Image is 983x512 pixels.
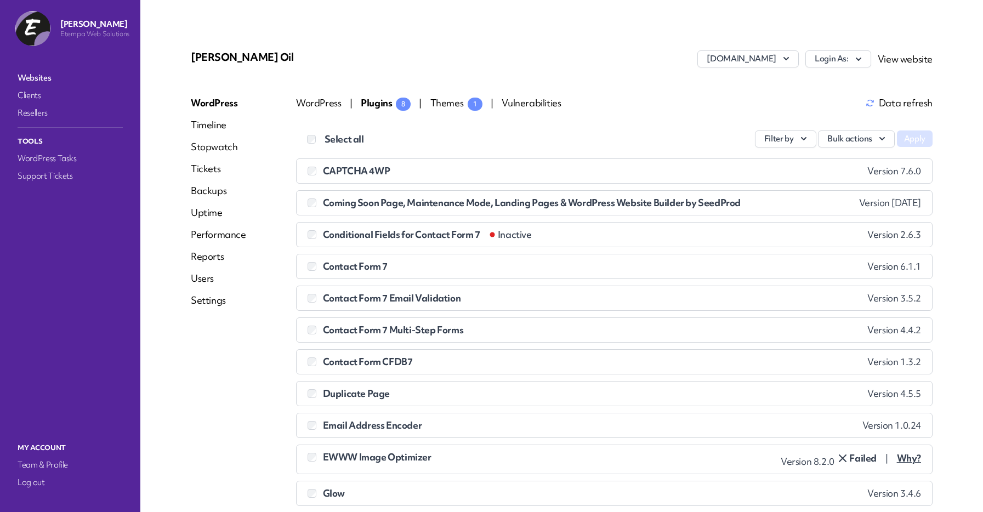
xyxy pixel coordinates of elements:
button: [DOMAIN_NAME] [697,50,798,67]
span: Contact Form 7 [323,260,388,272]
span: Version [DATE] [859,197,921,208]
span: Data refresh [866,99,933,107]
label: Select all [325,133,364,146]
a: Team & Profile [15,457,125,473]
span: Coming Soon Page, Maintenance Mode, Landing Pages & WordPress Website Builder by SeedProd [323,196,741,209]
button: Login As: [805,50,871,67]
button: Bulk actions [818,130,895,147]
a: Settings [191,294,246,307]
span: Version 4.4.2 [867,325,921,335]
button: Filter by [755,130,816,147]
span: Version 1.0.24 [862,420,921,431]
span: Version 6.1.1 [867,261,921,272]
a: Performance [191,228,246,241]
p: Tools [15,134,125,149]
a: Resellers [15,105,125,121]
a: Reports [191,250,246,263]
a: Log out [15,475,125,490]
a: Uptime [191,206,246,219]
span: | [491,96,493,109]
a: Tickets [191,162,246,175]
span: Version 7.6.0 [867,166,921,177]
span: Contact Form 7 Multi-Step Forms [323,323,464,336]
span: Email Address Encoder [323,419,422,431]
a: Clients [15,88,125,103]
span: Version 3.5.2 [867,293,921,304]
span: CAPTCHA 4WP [323,164,390,177]
span: Version 4.5.5 [867,388,921,399]
span: Contact Form 7 Email Validation [323,292,461,304]
span: Inactive [489,228,532,241]
span: Version 2.6.3 [867,229,921,240]
span: Version 8.2.0 [781,456,834,467]
a: Websites [15,70,125,86]
a: Stopwatch [191,140,246,153]
span: Contact Form CFDB7 [323,355,413,368]
span: 8 [396,98,411,111]
span: | [877,453,897,464]
span: Glow [323,487,345,499]
span: Duplicate Page [323,387,390,400]
span: Vulnerabilities [502,96,561,109]
span: Version 3.4.6 [867,488,921,499]
span: Conditional Fields for Contact Form 7 [323,228,532,241]
a: WordPress [191,96,246,110]
p: [PERSON_NAME] [60,19,129,30]
span: Click here to remove it [836,452,877,465]
button: Apply [897,130,933,147]
span: Version 1.3.2 [867,356,921,367]
iframe: chat widget [937,468,972,501]
span: Plugins [361,96,411,109]
span: EWWW Image Optimizer [323,451,431,463]
span: 1 [468,98,482,111]
a: WordPress Tasks [15,151,125,166]
p: My Account [15,441,125,455]
span: Click here to see details [897,453,921,464]
p: Etempa Web Solutions [60,30,129,38]
a: Support Tickets [15,168,125,184]
span: | [350,96,353,109]
a: View website [878,53,933,65]
span: WordPress [296,96,343,109]
a: Users [191,272,246,285]
a: Timeline [191,118,246,132]
span: | [419,96,422,109]
p: [PERSON_NAME] Oil [191,50,438,64]
a: Backups [191,184,246,197]
span: Themes [430,96,482,109]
